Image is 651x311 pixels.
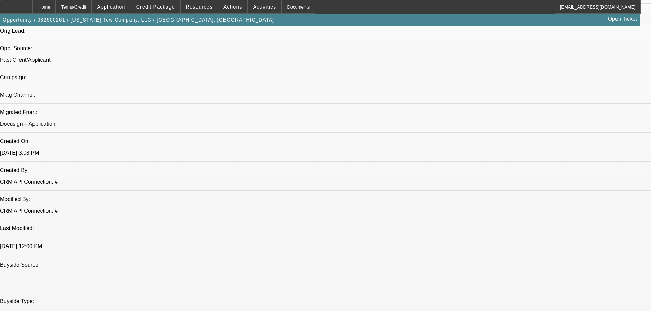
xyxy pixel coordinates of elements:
span: Application [97,4,125,10]
button: Activities [248,0,282,13]
span: Credit Package [136,4,175,10]
button: Resources [181,0,218,13]
button: Actions [218,0,247,13]
button: Application [92,0,130,13]
button: Credit Package [131,0,180,13]
span: Resources [186,4,213,10]
span: Opportunity / 082500261 / [US_STATE] Tow Company, LLC / [GEOGRAPHIC_DATA], [GEOGRAPHIC_DATA] [3,17,274,23]
a: Open Ticket [605,13,640,25]
span: Actions [223,4,242,10]
span: Activities [253,4,276,10]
